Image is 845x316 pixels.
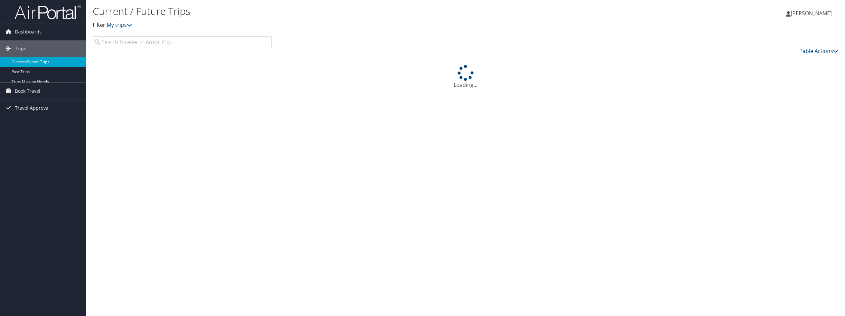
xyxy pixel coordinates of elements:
[93,36,272,48] input: Search Traveler or Arrival City
[93,65,838,89] div: Loading...
[93,4,590,18] h1: Current / Future Trips
[107,21,132,28] a: My trips
[800,47,838,55] a: Table Actions
[15,83,40,99] span: Book Travel
[15,24,42,40] span: Dashboards
[15,4,81,20] img: airportal-logo.png
[15,100,50,116] span: Travel Approval
[93,21,590,29] p: Filter:
[786,3,838,23] a: [PERSON_NAME]
[15,40,26,57] span: Trips
[791,10,832,17] span: [PERSON_NAME]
